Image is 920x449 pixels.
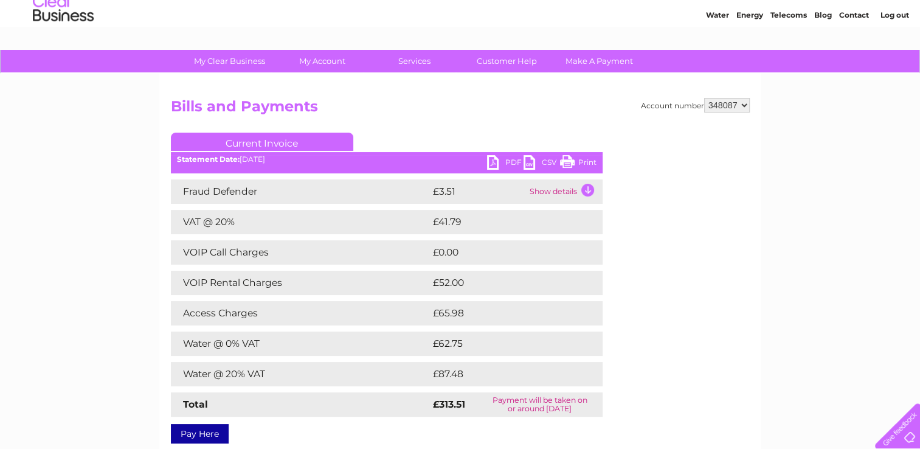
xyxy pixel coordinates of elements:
[430,362,578,386] td: £87.48
[430,271,578,295] td: £52.00
[814,52,832,61] a: Blog
[173,7,748,59] div: Clear Business is a trading name of Verastar Limited (registered in [GEOGRAPHIC_DATA] No. 3667643...
[430,240,575,265] td: £0.00
[770,52,807,61] a: Telecoms
[527,179,603,204] td: Show details
[477,392,603,417] td: Payment will be taken on or around [DATE]
[171,271,430,295] td: VOIP Rental Charges
[171,301,430,325] td: Access Charges
[171,179,430,204] td: Fraud Defender
[430,179,527,204] td: £3.51
[171,240,430,265] td: VOIP Call Charges
[171,155,603,164] div: [DATE]
[487,155,524,173] a: PDF
[706,52,729,61] a: Water
[171,98,750,121] h2: Bills and Payments
[364,50,465,72] a: Services
[839,52,869,61] a: Contact
[430,210,577,234] td: £41.79
[880,52,908,61] a: Log out
[549,50,649,72] a: Make A Payment
[171,210,430,234] td: VAT @ 20%
[183,399,208,410] strong: Total
[171,362,430,386] td: Water @ 20% VAT
[171,332,430,356] td: Water @ 0% VAT
[171,133,353,151] a: Current Invoice
[430,301,578,325] td: £65.98
[272,50,372,72] a: My Account
[641,98,750,113] div: Account number
[171,424,229,444] a: Pay Here
[691,6,775,21] a: 0333 014 3131
[736,52,763,61] a: Energy
[433,399,465,410] strong: £313.51
[430,332,578,356] td: £62.75
[32,32,94,69] img: logo.png
[457,50,557,72] a: Customer Help
[179,50,280,72] a: My Clear Business
[524,155,560,173] a: CSV
[560,155,597,173] a: Print
[177,155,240,164] b: Statement Date:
